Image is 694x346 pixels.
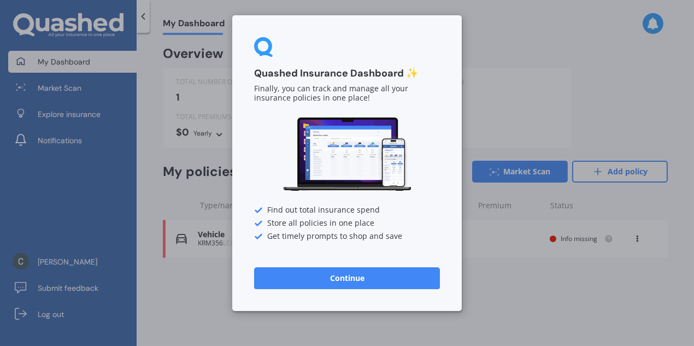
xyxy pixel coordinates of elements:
[254,84,440,103] p: Finally, you can track and manage all your insurance policies in one place!
[254,219,440,228] div: Store all policies in one place
[281,116,413,193] img: Dashboard
[254,206,440,215] div: Find out total insurance spend
[254,232,440,241] div: Get timely prompts to shop and save
[254,67,440,80] h3: Quashed Insurance Dashboard ✨
[254,267,440,289] button: Continue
